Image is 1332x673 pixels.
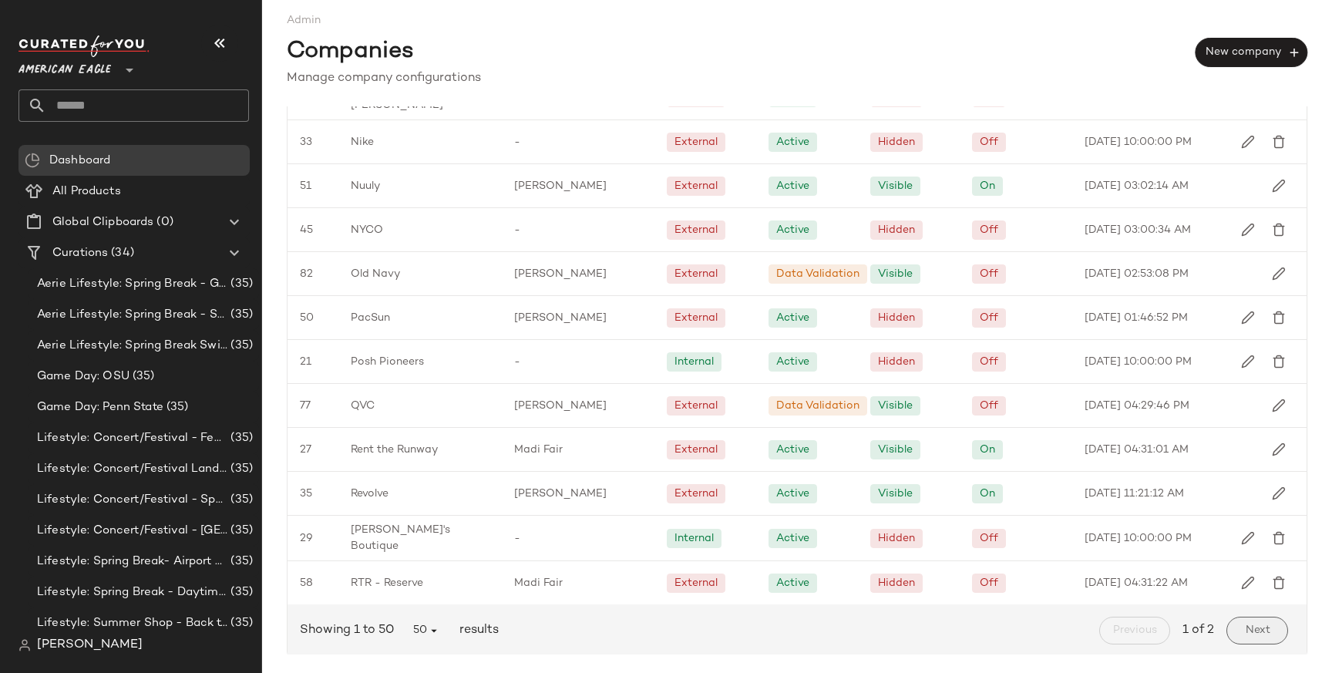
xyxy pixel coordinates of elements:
div: Visible [878,486,913,502]
div: Off [980,134,998,150]
span: Nuuly [351,178,380,194]
div: Active [776,222,809,238]
span: 27 [300,442,311,458]
span: (35) [227,522,253,540]
span: [PERSON_NAME] [514,486,607,502]
span: - [514,530,520,547]
span: Nike [351,134,374,150]
span: 77 [300,398,311,414]
div: Off [980,398,998,414]
div: Internal [674,530,714,547]
span: (35) [227,584,253,601]
img: svg%3e [1241,355,1255,368]
div: Off [980,575,998,591]
span: (35) [227,306,253,324]
button: 50 [400,617,453,644]
span: (0) [153,214,173,231]
span: [PERSON_NAME] [514,398,607,414]
span: Madi Fair [514,442,563,458]
span: [DATE] 10:00:00 PM [1085,354,1192,370]
div: Active [776,530,809,547]
span: (35) [227,275,253,293]
div: On [980,178,995,194]
span: (34) [108,244,134,262]
span: Old Navy [351,266,400,282]
span: [DATE] 10:00:00 PM [1085,134,1192,150]
span: Lifestyle: Concert/Festival - Sporty [37,491,227,509]
div: Active [776,442,809,458]
div: Active [776,575,809,591]
span: Lifestyle: Spring Break - Daytime Casual [37,584,227,601]
div: External [674,398,718,414]
span: Game Day: Penn State [37,399,163,416]
div: Hidden [878,354,915,370]
img: svg%3e [1272,179,1286,193]
div: Hidden [878,575,915,591]
img: svg%3e [1272,531,1286,545]
span: [PERSON_NAME] [514,178,607,194]
span: - [514,354,520,370]
span: 45 [300,222,313,238]
span: (35) [227,429,253,447]
span: [DATE] 03:02:14 AM [1085,178,1189,194]
span: 82 [300,266,313,282]
div: Active [776,178,809,194]
span: - [514,222,520,238]
div: On [980,442,995,458]
span: 50 [412,624,441,638]
span: results [453,621,499,640]
div: Hidden [878,134,915,150]
img: svg%3e [1241,135,1255,149]
div: External [674,486,718,502]
div: On [980,486,995,502]
span: Aerie Lifestyle: Spring Break - Girly/Femme [37,275,227,293]
div: Active [776,486,809,502]
span: QVC [351,398,375,414]
span: 58 [300,575,313,591]
span: Aerie Lifestyle: Spring Break - Sporty [37,306,227,324]
span: [PERSON_NAME] [37,636,143,654]
div: Visible [878,398,913,414]
button: Next [1226,617,1288,644]
div: External [674,134,718,150]
img: svg%3e [1272,135,1286,149]
div: Active [776,134,809,150]
span: [PERSON_NAME] [514,310,607,326]
span: [DATE] 04:29:46 PM [1085,398,1189,414]
span: [DATE] 10:00:00 PM [1085,530,1192,547]
span: Lifestyle: Concert/Festival - [GEOGRAPHIC_DATA] [37,522,227,540]
span: PacSun [351,310,390,326]
img: svg%3e [1241,311,1255,325]
button: New company [1196,38,1307,67]
span: Lifestyle: Concert/Festival Landing Page [37,460,227,478]
span: (35) [163,399,189,416]
img: svg%3e [18,639,31,651]
span: (35) [227,553,253,570]
span: [DATE] 03:00:34 AM [1085,222,1191,238]
div: Active [776,354,809,370]
span: [DATE] 04:31:01 AM [1085,442,1189,458]
img: svg%3e [1241,531,1255,545]
span: NYCO [351,222,383,238]
span: (35) [227,491,253,509]
span: 33 [300,134,312,150]
div: Active [776,310,809,326]
span: New company [1205,45,1298,59]
div: External [674,310,718,326]
span: 35 [300,486,312,502]
div: External [674,222,718,238]
span: (35) [227,337,253,355]
img: svg%3e [1272,399,1286,412]
img: svg%3e [1241,576,1255,590]
img: svg%3e [1272,442,1286,456]
span: 51 [300,178,311,194]
span: American Eagle [18,52,111,80]
img: svg%3e [1272,486,1286,500]
span: Lifestyle: Spring Break- Airport Style [37,553,227,570]
div: Internal [674,354,714,370]
div: Visible [878,178,913,194]
img: svg%3e [1272,267,1286,281]
span: Showing 1 to 50 [300,621,400,640]
div: Off [980,354,998,370]
img: svg%3e [1272,311,1286,325]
